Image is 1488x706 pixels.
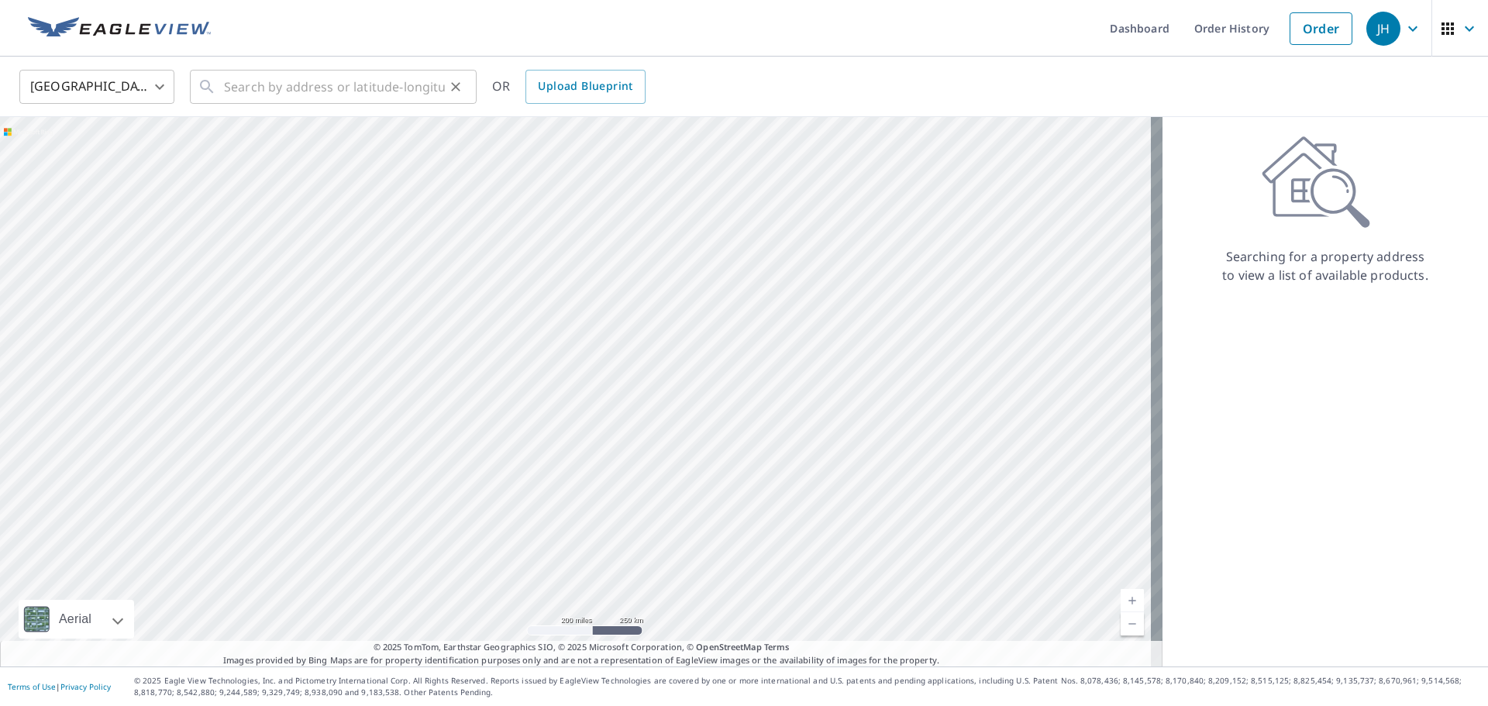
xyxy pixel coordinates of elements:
div: OR [492,70,646,104]
img: EV Logo [28,17,211,40]
a: Terms [764,641,790,653]
a: Current Level 5, Zoom Out [1121,612,1144,635]
a: Current Level 5, Zoom In [1121,589,1144,612]
a: Order [1290,12,1352,45]
p: | [8,682,111,691]
div: Aerial [54,600,96,639]
span: Upload Blueprint [538,77,632,96]
p: © 2025 Eagle View Technologies, Inc. and Pictometry International Corp. All Rights Reserved. Repo... [134,675,1480,698]
a: OpenStreetMap [696,641,761,653]
button: Clear [445,76,467,98]
a: Privacy Policy [60,681,111,692]
p: Searching for a property address to view a list of available products. [1221,247,1429,284]
div: Aerial [19,600,134,639]
a: Terms of Use [8,681,56,692]
div: JH [1366,12,1400,46]
a: Upload Blueprint [525,70,645,104]
div: [GEOGRAPHIC_DATA] [19,65,174,108]
input: Search by address or latitude-longitude [224,65,445,108]
span: © 2025 TomTom, Earthstar Geographics SIO, © 2025 Microsoft Corporation, © [374,641,790,654]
